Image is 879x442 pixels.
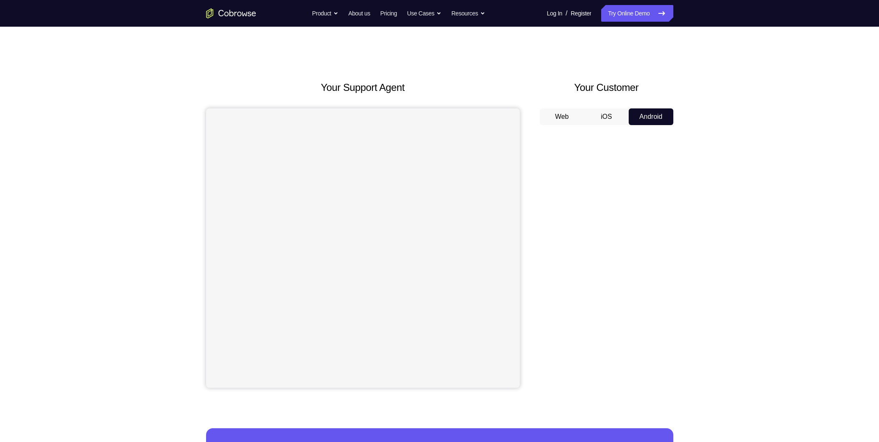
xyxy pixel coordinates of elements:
[629,108,673,125] button: Android
[547,5,562,22] a: Log In
[540,108,584,125] button: Web
[571,5,591,22] a: Register
[601,5,673,22] a: Try Online Demo
[540,80,673,95] h2: Your Customer
[348,5,370,22] a: About us
[312,5,338,22] button: Product
[380,5,397,22] a: Pricing
[451,5,485,22] button: Resources
[206,108,520,388] iframe: Agent
[206,80,520,95] h2: Your Support Agent
[206,8,256,18] a: Go to the home page
[407,5,441,22] button: Use Cases
[566,8,567,18] span: /
[584,108,629,125] button: iOS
